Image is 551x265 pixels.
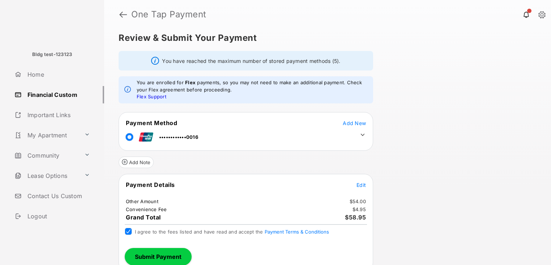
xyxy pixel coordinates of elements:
[137,94,166,99] a: Flex Support
[126,214,161,221] span: Grand Total
[12,127,81,144] a: My Apartment
[12,66,104,83] a: Home
[12,106,93,124] a: Important Links
[12,187,104,205] a: Contact Us Custom
[119,157,154,168] button: Add Note
[345,214,366,221] span: $58.95
[343,120,366,126] span: Add New
[137,79,367,101] em: You are enrolled for payments, so you may not need to make an additional payment. Check your Flex...
[159,134,198,140] span: ••••••••••••0016
[185,80,196,85] strong: Flex
[356,181,366,188] button: Edit
[119,51,373,70] div: You have reached the maximum number of stored payment methods (5).
[12,167,81,184] a: Lease Options
[356,182,366,188] span: Edit
[12,147,81,164] a: Community
[125,198,159,205] td: Other Amount
[265,229,329,235] button: I agree to the fees listed and have read and accept the
[12,86,104,103] a: Financial Custom
[119,34,531,42] h5: Review & Submit Your Payment
[125,206,167,213] td: Convenience Fee
[12,208,104,225] a: Logout
[126,181,175,188] span: Payment Details
[349,198,367,205] td: $54.00
[343,119,366,127] button: Add New
[131,10,206,19] strong: One Tap Payment
[32,51,72,58] p: Bldg test-123123
[352,206,366,213] td: $4.95
[126,119,177,127] span: Payment Method
[135,229,329,235] span: I agree to the fees listed and have read and accept the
